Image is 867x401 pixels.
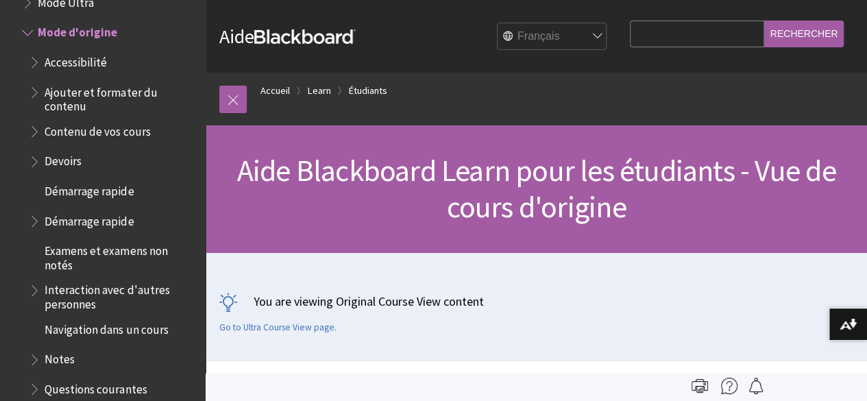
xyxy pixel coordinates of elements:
span: Démarrage rapide [45,180,134,198]
span: Démarrage rapide [45,210,134,228]
input: Rechercher [764,21,844,47]
span: Devoirs [45,150,82,169]
span: Aide Blackboard Learn pour les étudiants - Vue de cours d'origine [237,151,836,226]
span: Accessibilité [45,51,107,69]
span: Contenu de vos cours [45,120,150,138]
select: Site Language Selector [498,23,607,51]
span: Ajouter et formater du contenu [45,81,196,113]
a: AideBlackboard [219,24,356,49]
span: Questions courantes [45,378,147,396]
p: You are viewing Original Course View content [219,293,853,310]
span: Notes [45,348,75,367]
a: Go to Ultra Course View page. [219,321,337,334]
span: Navigation dans un cours [45,318,168,337]
span: Examens et examens non notés [45,240,196,272]
a: Accueil [260,82,290,99]
img: Follow this page [748,378,764,394]
span: Interaction avec d'autres personnes [45,279,196,311]
a: Learn [308,82,331,99]
span: Mode d'origine [38,21,117,40]
strong: Blackboard [254,29,356,44]
a: Étudiants [349,82,387,99]
img: More help [721,378,737,394]
img: Print [692,378,708,394]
